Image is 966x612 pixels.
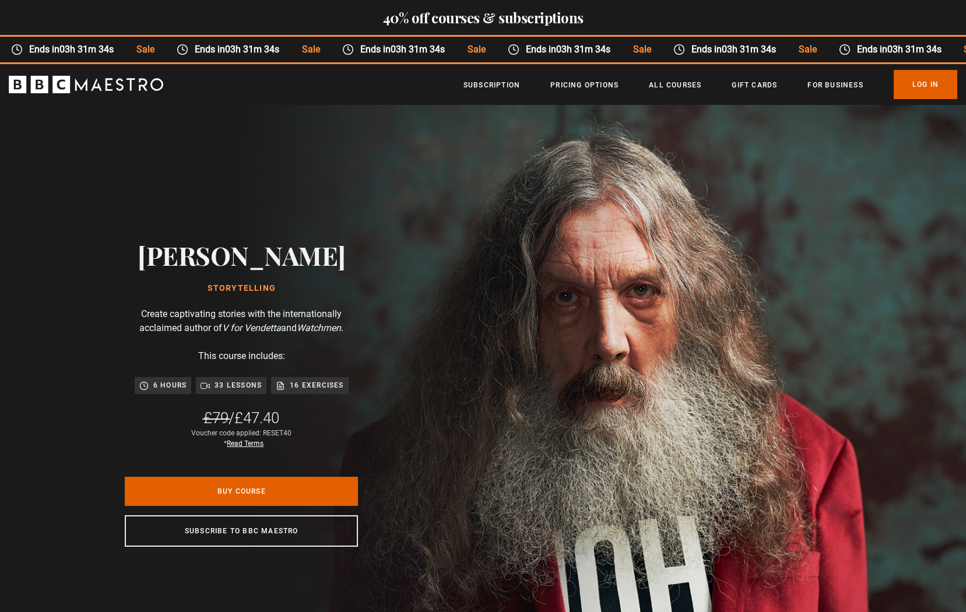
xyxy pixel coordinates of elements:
i: V for Vendetta [222,322,281,333]
a: All Courses [649,79,701,91]
a: Pricing Options [550,79,619,91]
a: Gift Cards [732,79,777,91]
time: 03h 31m 34s [887,44,942,55]
h2: [PERSON_NAME] [138,240,346,270]
span: Sale [621,43,662,57]
p: Create captivating stories with the internationally acclaimed author of and . [125,307,358,335]
a: Buy Course [125,477,358,506]
a: Read Terms [227,439,264,448]
span: Ends in [354,43,456,57]
svg: BBC Maestro [9,76,163,93]
i: Watchmen [297,322,341,333]
span: Ends in [519,43,621,57]
p: 6 hours [153,379,187,391]
span: Sale [290,43,331,57]
span: £47.40 [234,409,279,427]
a: Subscription [463,79,520,91]
span: Sale [456,43,496,57]
time: 03h 31m 34s [225,44,279,55]
span: Sale [125,43,165,57]
span: Ends in [850,43,952,57]
time: 03h 31m 34s [722,44,776,55]
div: / [203,408,279,428]
div: Voucher code applied: RESET40 [191,428,291,449]
span: Ends in [188,43,290,57]
p: 33 lessons [215,379,262,391]
a: For business [807,79,863,91]
nav: Primary [463,70,957,99]
a: Log In [894,70,957,99]
span: Ends in [23,43,125,57]
h1: Storytelling [138,284,346,293]
span: Ends in [685,43,787,57]
time: 03h 31m 34s [556,44,610,55]
span: Sale [787,43,827,57]
time: 03h 31m 34s [391,44,445,55]
span: £79 [203,409,229,427]
a: Subscribe to BBC Maestro [125,515,358,547]
p: This course includes: [198,349,285,363]
p: 16 exercises [290,379,343,391]
time: 03h 31m 34s [59,44,114,55]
